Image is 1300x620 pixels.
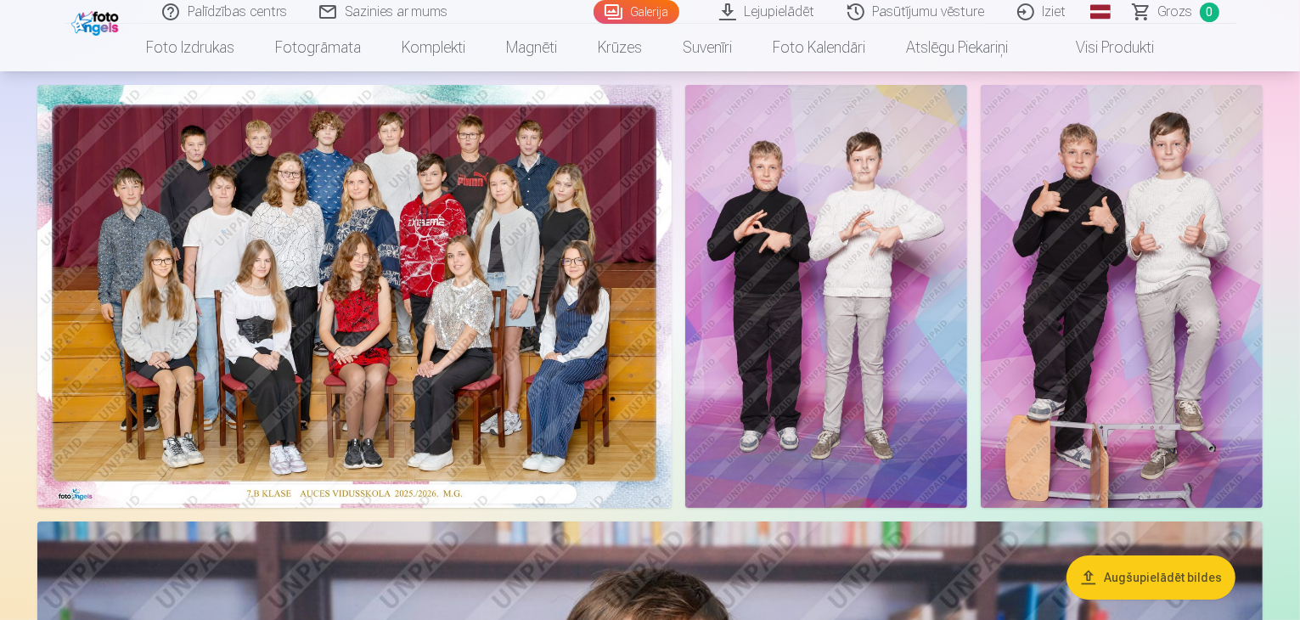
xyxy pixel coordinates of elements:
a: Foto izdrukas [126,24,255,71]
a: Suvenīri [662,24,752,71]
button: Augšupielādēt bildes [1066,555,1235,600]
a: Foto kalendāri [752,24,886,71]
a: Magnēti [486,24,577,71]
a: Krūzes [577,24,662,71]
span: Grozs [1158,2,1193,22]
a: Komplekti [381,24,486,71]
a: Atslēgu piekariņi [886,24,1028,71]
span: 0 [1200,3,1219,22]
a: Fotogrāmata [255,24,381,71]
img: /fa1 [71,7,123,36]
a: Visi produkti [1028,24,1174,71]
